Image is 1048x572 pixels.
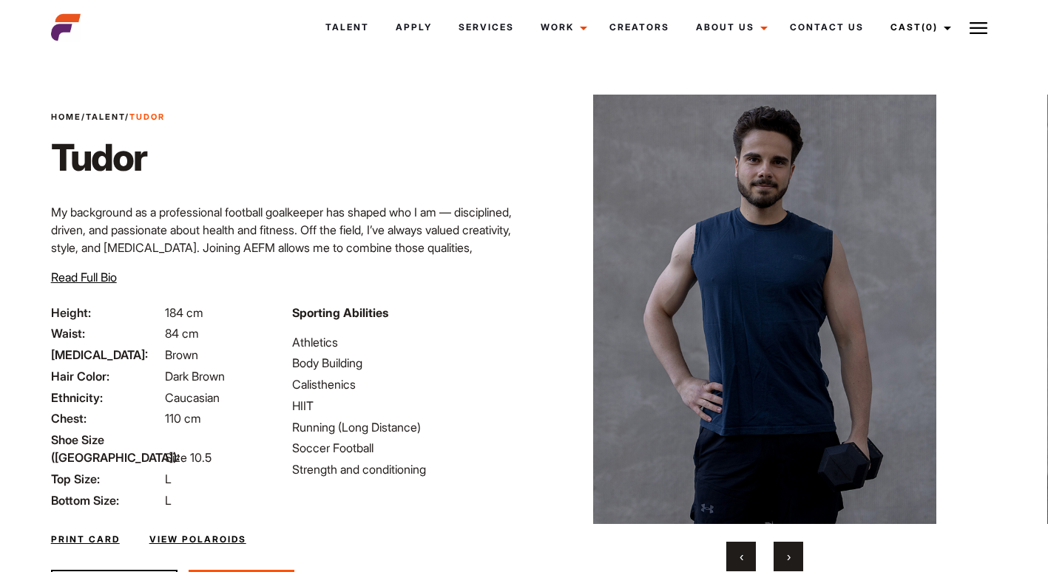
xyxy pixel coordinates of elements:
[292,439,515,457] li: Soccer Football
[292,333,515,351] li: Athletics
[165,347,198,362] span: Brown
[51,268,117,286] button: Read Full Bio
[970,19,987,37] img: Burger icon
[51,304,162,321] span: Height:
[165,390,220,405] span: Caucasian
[165,493,172,508] span: L
[51,135,165,180] h1: Tudor
[596,7,683,47] a: Creators
[165,471,172,486] span: L
[51,367,162,385] span: Hair Color:
[787,549,791,564] span: Next
[51,431,162,466] span: Shoe Size ([GEOGRAPHIC_DATA]):
[51,324,162,342] span: Waist:
[149,533,246,546] a: View Polaroids
[165,305,203,320] span: 184 cm
[51,409,162,427] span: Chest:
[165,450,212,465] span: Size 10.5
[51,470,162,488] span: Top Size:
[51,389,162,406] span: Ethnicity:
[740,549,743,564] span: Previous
[777,7,877,47] a: Contact Us
[51,112,81,122] a: Home
[683,7,777,47] a: About Us
[922,21,938,33] span: (0)
[165,369,225,384] span: Dark Brown
[51,13,81,42] img: cropped-aefm-brand-fav-22-square.png
[86,112,125,122] a: Talent
[445,7,527,47] a: Services
[129,112,165,122] strong: Tudor
[51,346,162,364] span: [MEDICAL_DATA]:
[292,397,515,415] li: HIIT
[292,375,515,393] li: Calisthenics
[312,7,382,47] a: Talent
[51,111,165,123] span: / /
[51,491,162,509] span: Bottom Size:
[51,533,120,546] a: Print Card
[51,270,117,285] span: Read Full Bio
[165,326,199,341] span: 84 cm
[292,418,515,436] li: Running (Long Distance)
[165,411,201,426] span: 110 cm
[877,7,960,47] a: Cast(0)
[527,7,596,47] a: Work
[292,460,515,478] li: Strength and conditioning
[382,7,445,47] a: Apply
[292,354,515,372] li: Body Building
[51,203,515,292] p: My background as a professional football goalkeeper has shaped who I am — disciplined, driven, an...
[292,305,388,320] strong: Sporting Abilities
